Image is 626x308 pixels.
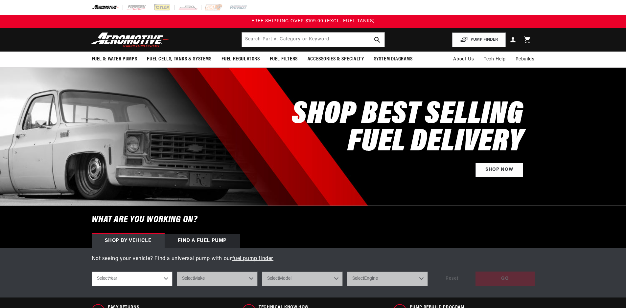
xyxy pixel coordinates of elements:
span: Rebuilds [516,56,535,63]
img: Aeromotive [89,32,171,48]
summary: Rebuilds [511,52,540,67]
summary: Fuel Filters [265,52,303,67]
a: fuel pump finder [232,256,274,261]
a: Shop Now [475,163,523,178]
div: Find a Fuel Pump [165,234,240,248]
summary: Fuel Cells, Tanks & Systems [142,52,216,67]
span: About Us [453,57,474,62]
span: Fuel Filters [270,56,298,63]
select: Model [262,272,343,286]
summary: Accessories & Specialty [303,52,369,67]
div: Shop by vehicle [92,234,165,248]
summary: System Diagrams [369,52,418,67]
select: Engine [347,272,428,286]
span: System Diagrams [374,56,413,63]
input: Search by Part Number, Category or Keyword [242,33,384,47]
select: Make [177,272,258,286]
button: search button [370,33,384,47]
span: Fuel Regulators [221,56,260,63]
h6: What are you working on? [75,206,551,234]
span: Fuel & Water Pumps [92,56,137,63]
a: About Us [448,52,479,67]
p: Not seeing your vehicle? Find a universal pump with our [92,255,535,263]
summary: Tech Help [479,52,510,67]
h2: SHOP BEST SELLING FUEL DELIVERY [292,101,523,156]
span: Fuel Cells, Tanks & Systems [147,56,211,63]
summary: Fuel & Water Pumps [87,52,142,67]
span: Tech Help [484,56,505,63]
select: Year [92,272,173,286]
span: Accessories & Specialty [308,56,364,63]
span: FREE SHIPPING OVER $109.00 (EXCL. FUEL TANKS) [251,19,375,24]
button: PUMP FINDER [452,33,506,47]
summary: Fuel Regulators [217,52,265,67]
